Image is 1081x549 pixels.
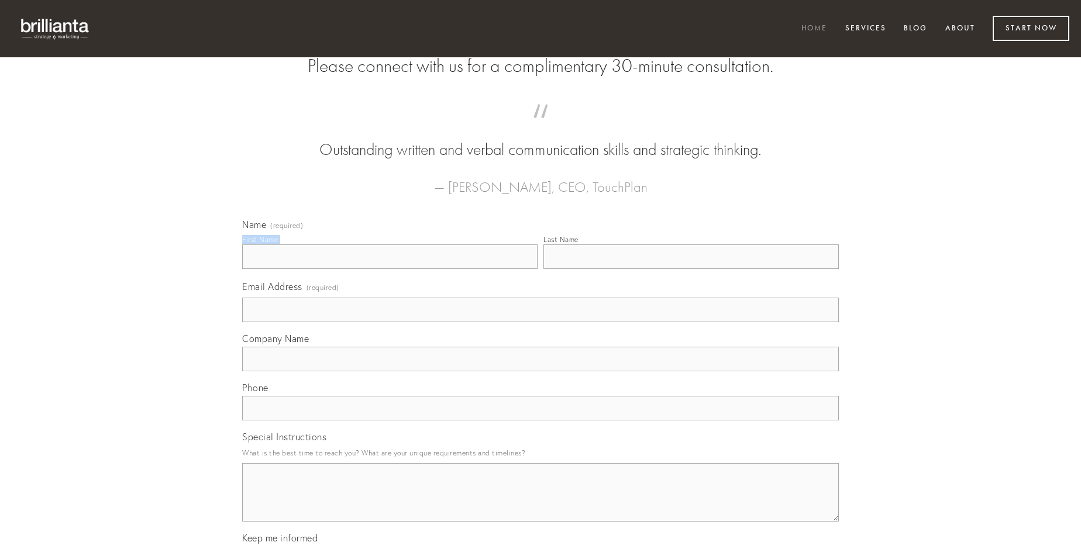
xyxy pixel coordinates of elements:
[261,116,820,139] span: “
[242,431,326,443] span: Special Instructions
[242,219,266,230] span: Name
[938,19,983,39] a: About
[993,16,1069,41] a: Start Now
[242,55,839,77] h2: Please connect with us for a complimentary 30-minute consultation.
[794,19,835,39] a: Home
[307,279,339,295] span: (required)
[896,19,935,39] a: Blog
[270,222,303,229] span: (required)
[242,532,318,544] span: Keep me informed
[242,281,302,292] span: Email Address
[543,235,579,244] div: Last Name
[838,19,894,39] a: Services
[261,116,820,161] blockquote: Outstanding written and verbal communication skills and strategic thinking.
[12,12,99,46] img: brillianta - research, strategy, marketing
[242,382,268,393] span: Phone
[242,235,278,244] div: First Name
[261,161,820,199] figcaption: — [PERSON_NAME], CEO, TouchPlan
[242,445,839,461] p: What is the best time to reach you? What are your unique requirements and timelines?
[242,333,309,344] span: Company Name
